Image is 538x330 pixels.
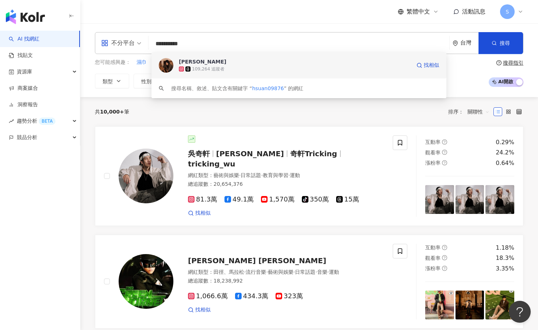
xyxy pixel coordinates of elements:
span: question-circle [496,60,502,65]
img: KOL Avatar [119,149,173,203]
div: 搜尋名稱、敘述、貼文含有關鍵字 “ ” 的網紅 [171,84,303,92]
span: 350萬 [302,196,329,203]
span: 教育與學習 [263,172,288,178]
span: 運動 [290,172,300,178]
img: post-image [456,185,484,214]
span: 互動率 [425,139,441,145]
span: question-circle [442,160,447,165]
span: · [239,172,241,178]
span: 濕巾 [137,59,147,66]
span: 流行音樂 [246,269,266,275]
span: · [288,172,290,178]
div: 搜尋指引 [503,60,523,66]
span: 關聯性 [468,106,489,118]
span: 資源庫 [17,64,32,80]
span: 奇軒Tricking [290,149,337,158]
a: 找相似 [188,210,211,217]
span: 1,570萬 [261,196,295,203]
span: search [159,86,164,91]
span: 繁體中文 [407,8,430,16]
span: S [506,8,509,16]
a: KOL Avatar吳奇軒[PERSON_NAME]奇軒Trickingtricking_wu網紅類型：藝術與娛樂·日常話題·教育與學習·運動總追蹤數：20,654,37681.3萬49.1萬1... [95,126,523,226]
span: question-circle [442,150,447,155]
span: hsuan09876 [252,85,284,91]
span: 吳奇軒 [188,149,210,158]
img: post-image [425,291,454,319]
img: post-image [485,185,514,214]
span: · [293,269,295,275]
span: 運動 [329,269,339,275]
div: [PERSON_NAME] [179,58,226,65]
span: 搜尋 [500,40,510,46]
div: 共 筆 [95,109,129,115]
span: · [327,269,329,275]
div: 1.18% [496,244,514,252]
span: question-circle [442,245,447,250]
span: 趨勢分析 [17,113,55,129]
span: 藝術與娛樂 [214,172,239,178]
span: 活動訊息 [462,8,485,15]
span: tricking_wu [188,160,235,168]
span: rise [9,119,14,124]
div: 24.2% [496,149,514,157]
div: 排序： [448,106,493,118]
div: 不分平台 [101,37,135,49]
button: 類型 [95,74,129,88]
span: 漲粉率 [425,160,441,166]
span: 音樂 [317,269,327,275]
a: 找貼文 [9,52,33,59]
span: · [315,269,317,275]
span: 類型 [103,78,113,84]
button: 性別 [134,74,168,88]
span: 找相似 [424,62,439,69]
div: 台灣 [460,40,479,46]
img: post-image [485,291,514,319]
span: [PERSON_NAME] [216,149,284,158]
button: 搜尋 [479,32,523,54]
span: 藝術與娛樂 [268,269,293,275]
span: 15萬 [336,196,359,203]
span: 漲粉率 [425,265,441,271]
span: 日常話題 [295,269,315,275]
div: 總追蹤數 ： 20,654,376 [188,181,384,188]
span: environment [453,41,458,46]
span: · [261,172,262,178]
a: 商案媒合 [9,85,38,92]
span: [PERSON_NAME] [PERSON_NAME] [188,256,326,265]
span: question-circle [442,266,447,271]
span: 您可能感興趣： [95,59,131,66]
div: 18.3% [496,254,514,262]
span: 81.3萬 [188,196,217,203]
span: · [244,269,246,275]
span: 觀看率 [425,150,441,156]
span: · [266,269,268,275]
img: post-image [456,291,484,319]
div: 109,264 追蹤者 [192,66,224,72]
span: 323萬 [276,292,303,300]
span: 日常話題 [241,172,261,178]
span: 田徑、馬拉松 [214,269,244,275]
a: 洞察報告 [9,101,38,108]
span: 49.1萬 [224,196,254,203]
a: KOL Avatar[PERSON_NAME] [PERSON_NAME]網紅類型：田徑、馬拉松·流行音樂·藝術與娛樂·日常話題·音樂·運動總追蹤數：18,238,9921,066.6萬434.... [95,235,523,329]
div: 網紅類型 ： [188,172,384,179]
span: 找相似 [195,306,211,314]
div: 3.35% [496,265,514,273]
span: 找相似 [195,210,211,217]
span: appstore [101,39,108,47]
span: question-circle [442,139,447,145]
div: 總追蹤數 ： 18,238,992 [188,277,384,285]
span: 性別 [141,78,151,84]
span: 觀看率 [425,255,441,261]
div: 0.64% [496,159,514,167]
span: 互動率 [425,245,441,250]
a: searchAI 找網紅 [9,35,39,43]
a: 找相似 [416,58,439,73]
img: KOL Avatar [159,58,173,73]
div: BETA [39,118,55,125]
img: logo [6,9,45,24]
img: KOL Avatar [119,254,173,309]
div: 0.29% [496,138,514,146]
iframe: Help Scout Beacon - Open [509,301,531,323]
span: 434.3萬 [235,292,269,300]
